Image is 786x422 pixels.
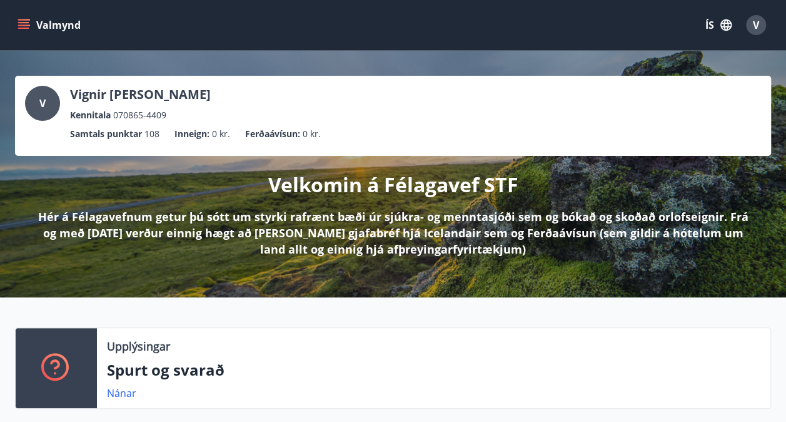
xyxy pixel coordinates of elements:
button: ÍS [698,14,738,36]
p: Vignir [PERSON_NAME] [70,86,211,103]
span: 108 [144,127,159,141]
p: Hér á Félagavefnum getur þú sótt um styrki rafrænt bæði úr sjúkra- og menntasjóði sem og bókað og... [35,208,751,257]
p: Inneign : [174,127,209,141]
p: Velkomin á Félagavef STF [268,171,518,198]
span: 0 kr. [212,127,230,141]
span: 070865-4409 [113,108,166,122]
p: Upplýsingar [107,338,170,354]
p: Ferðaávísun : [245,127,300,141]
a: Nánar [107,386,136,400]
p: Spurt og svarað [107,359,760,381]
span: V [753,18,759,32]
button: V [741,10,771,40]
button: menu [15,14,86,36]
span: V [39,96,46,110]
p: Samtals punktar [70,127,142,141]
p: Kennitala [70,108,111,122]
span: 0 kr. [303,127,321,141]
